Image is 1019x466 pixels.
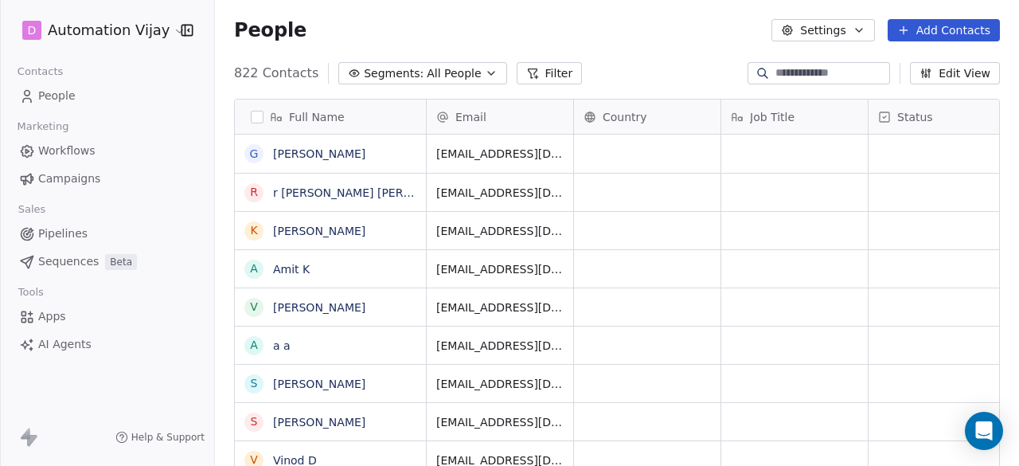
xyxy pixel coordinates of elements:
[436,414,564,430] span: [EMAIL_ADDRESS][DOMAIN_NAME]
[455,109,486,125] span: Email
[38,225,88,242] span: Pipelines
[11,280,50,304] span: Tools
[364,65,424,82] span: Segments:
[436,223,564,239] span: [EMAIL_ADDRESS][DOMAIN_NAME]
[115,431,205,444] a: Help & Support
[910,62,1000,84] button: Edit View
[13,221,201,247] a: Pipelines
[427,65,481,82] span: All People
[888,19,1000,41] button: Add Contacts
[234,18,306,42] span: People
[10,60,70,84] span: Contacts
[517,62,583,84] button: Filter
[251,375,258,392] div: S
[574,100,720,134] div: Country
[869,100,1015,134] div: Status
[234,64,318,83] span: 822 Contacts
[13,138,201,164] a: Workflows
[250,260,258,277] div: A
[273,416,365,429] a: [PERSON_NAME]
[19,17,170,44] button: DAutomation Vijay
[38,336,92,353] span: AI Agents
[603,109,647,125] span: Country
[771,19,874,41] button: Settings
[273,378,365,390] a: [PERSON_NAME]
[28,22,37,38] span: D
[38,88,76,104] span: People
[48,20,170,41] span: Automation Vijay
[251,413,258,430] div: S
[13,249,201,275] a: SequencesBeta
[273,225,365,237] a: [PERSON_NAME]
[38,170,100,187] span: Campaigns
[436,338,564,354] span: [EMAIL_ADDRESS][DOMAIN_NAME]
[13,331,201,358] a: AI Agents
[250,222,257,239] div: K
[436,185,564,201] span: [EMAIL_ADDRESS][DOMAIN_NAME]
[250,337,258,354] div: a
[38,143,96,159] span: Workflows
[13,83,201,109] a: People
[427,100,573,134] div: Email
[273,339,291,352] a: a a
[750,109,795,125] span: Job Title
[273,147,365,160] a: [PERSON_NAME]
[436,261,564,277] span: [EMAIL_ADDRESS][DOMAIN_NAME]
[38,253,99,270] span: Sequences
[13,303,201,330] a: Apps
[273,186,470,199] a: r [PERSON_NAME] [PERSON_NAME]
[10,115,76,139] span: Marketing
[965,412,1003,450] div: Open Intercom Messenger
[38,308,66,325] span: Apps
[436,300,564,315] span: [EMAIL_ADDRESS][DOMAIN_NAME]
[721,100,868,134] div: Job Title
[273,263,310,276] a: Amit K
[105,254,137,270] span: Beta
[11,198,53,221] span: Sales
[250,146,259,163] div: G
[897,109,933,125] span: Status
[13,166,201,192] a: Campaigns
[131,431,205,444] span: Help & Support
[250,299,258,315] div: v
[436,146,564,162] span: [EMAIL_ADDRESS][DOMAIN_NAME]
[436,376,564,392] span: [EMAIL_ADDRESS][DOMAIN_NAME]
[250,184,258,201] div: r
[273,301,365,314] a: [PERSON_NAME]
[289,109,345,125] span: Full Name
[235,100,426,134] div: Full Name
